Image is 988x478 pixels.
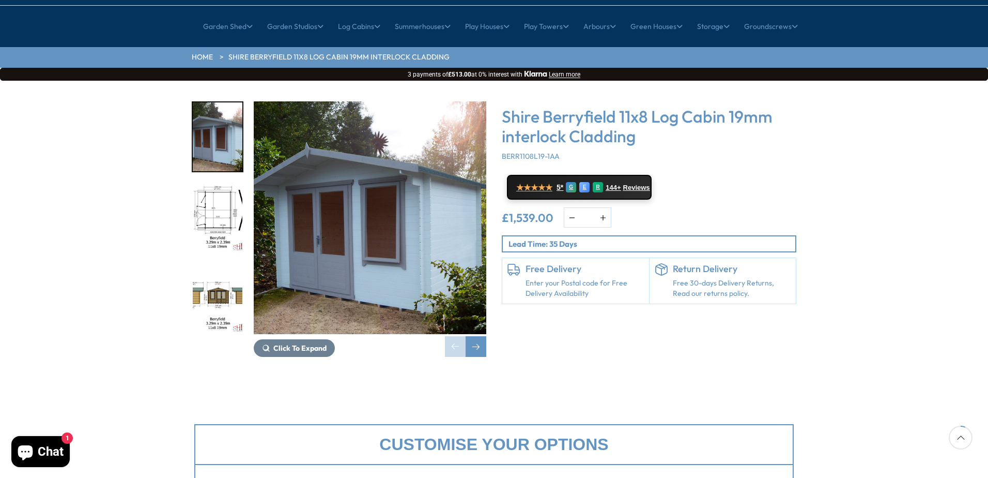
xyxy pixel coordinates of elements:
[524,13,569,39] a: Play Towers
[516,183,552,192] span: ★★★★★
[502,152,560,161] span: BERR1108L19-1AA
[203,13,253,39] a: Garden Shed
[254,101,486,357] div: 1 / 13
[445,336,466,357] div: Previous slide
[579,182,590,192] div: E
[466,336,486,357] div: Next slide
[465,13,510,39] a: Play Houses
[228,52,450,63] a: Shire Berryfield 11x8 Log Cabin 19mm interlock Cladding
[526,263,644,275] h6: Free Delivery
[193,184,242,252] img: Berryfield3290x239011x80sw19mmPLAN_b8e39418-f9c7-49c4-b6ee-b0502bf076c8_200x200.jpg
[8,436,73,470] inbox-online-store-chat: Shopify online store chat
[267,13,323,39] a: Garden Studios
[193,102,242,171] img: Berryfieldcustomerpaint_6e5d383a-ebd3-4804-9d42-53494d1d83ec_200x200.jpg
[526,278,644,298] a: Enter your Postal code for Free Delivery Availability
[192,263,243,334] div: 3 / 13
[593,182,603,192] div: R
[502,212,553,223] ins: £1,539.00
[566,182,576,192] div: G
[338,13,380,39] a: Log Cabins
[673,263,791,275] h6: Return Delivery
[507,175,652,200] a: ★★★★★ 5* G E R 144+ Reviews
[194,424,794,465] div: Customise your options
[193,264,242,333] img: Berryfield3290x239011x80sw19mmMMFTLINE_cf074be6-4e7f-41a1-8945-64632d59d6cf_200x200.jpg
[502,107,796,146] h3: Shire Berryfield 11x8 Log Cabin 19mm interlock Cladding
[744,13,798,39] a: Groundscrews
[583,13,616,39] a: Arbours
[273,343,327,353] span: Click To Expand
[395,13,451,39] a: Summerhouses
[630,13,683,39] a: Green Houses
[192,52,213,63] a: HOME
[254,339,335,357] button: Click To Expand
[192,101,243,172] div: 1 / 13
[606,184,621,192] span: 144+
[697,13,730,39] a: Storage
[254,101,486,334] img: Shire Berryfield 11x8 Log Cabin 19mm interlock Cladding - Best Shed
[508,238,795,249] p: Lead Time: 35 Days
[192,183,243,253] div: 2 / 13
[623,184,650,192] span: Reviews
[673,278,791,298] p: Free 30-days Delivery Returns, Read our returns policy.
